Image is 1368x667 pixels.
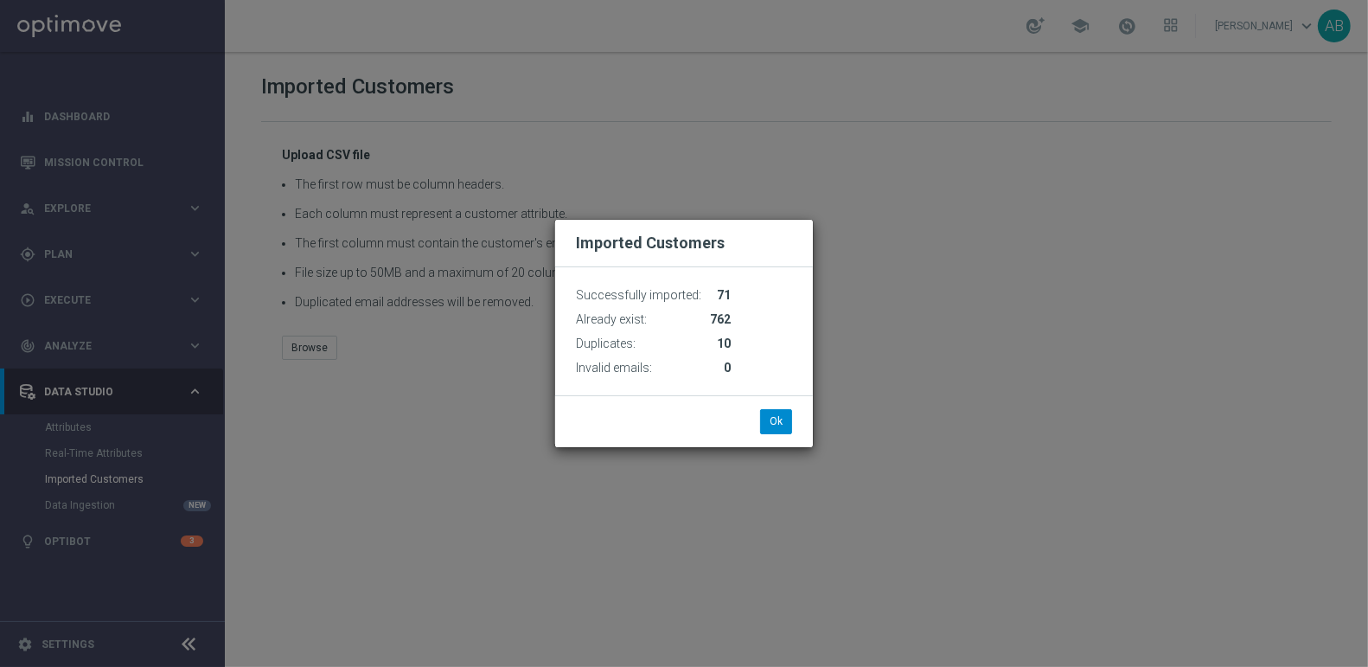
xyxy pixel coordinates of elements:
[576,312,647,327] span: Already exist:
[717,288,731,303] span: 71
[724,361,731,375] span: 0
[576,288,701,303] span: Successfully imported:
[576,337,636,351] span: Duplicates:
[717,337,731,351] span: 10
[710,312,731,327] span: 762
[576,361,652,375] span: Invalid emails:
[576,233,725,253] h2: Imported Customers
[760,409,792,433] button: Ok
